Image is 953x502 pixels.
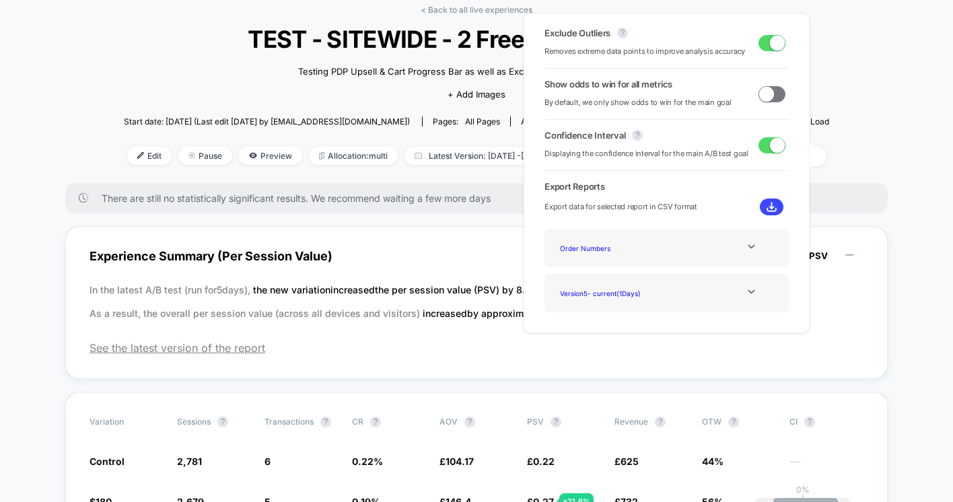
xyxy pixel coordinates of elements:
div: Version 5 - current ( 1 Days) [555,284,662,302]
img: edit [137,152,144,159]
button: ? [728,417,739,427]
p: 0% [796,485,810,495]
span: Allocation: multi [309,147,398,165]
span: Edit [127,147,172,165]
span: + Add Images [448,89,505,100]
span: Control [90,456,125,467]
span: See the latest version of the report [90,341,863,355]
span: Testing PDP Upsell & Cart Progress Bar as well as Exclusive Free Prints in the Cart [298,65,643,79]
span: Start date: [DATE] (Last edit [DATE] by [EMAIL_ADDRESS][DOMAIN_NAME]) [124,116,410,127]
span: PSV [527,417,544,427]
button: ? [617,28,628,38]
p: In the latest A/B test (run for 5 days), before the experience was fully implemented. As a result... [90,278,863,325]
span: Export data for selected report in CSV format [544,201,697,213]
span: Displaying the confidence interval for the main A/B test goal [544,147,748,160]
span: the new variation increased the per session value (PSV) by 8.83 % [253,284,549,295]
span: Show odds to win for all metrics [544,79,672,89]
span: Preview [239,147,302,165]
span: 104.17 [446,456,474,467]
span: 625 [621,456,639,467]
span: Export Reports [544,181,789,192]
span: Sessions [177,417,211,427]
span: CR [352,417,363,427]
span: Transactions [264,417,314,427]
img: end [188,152,195,159]
span: £ [614,456,639,467]
button: ? [551,417,561,427]
span: increased by approximately 2.35 % [423,308,578,319]
button: ? [464,417,475,427]
span: Exclude Outliers [544,28,610,38]
span: TEST - SITEWIDE - 2 Free Prints (USD) [160,25,794,53]
span: Removes extreme data points to improve analysis accuracy [544,45,745,58]
span: There are still no statistically significant results. We recommend waiting a few more days [102,192,861,204]
span: --- [789,458,863,468]
span: 6 [264,456,271,467]
button: ? [320,417,331,427]
button: ? [804,417,815,427]
img: rebalance [319,152,324,159]
span: Revenue [614,417,648,427]
button: ? [632,130,643,141]
span: Pause [178,147,232,165]
span: 0.22 [533,456,555,467]
span: 2,781 [177,456,202,467]
img: download [767,202,777,212]
img: calendar [415,152,422,159]
span: all pages [465,116,500,127]
span: AOV [439,417,458,427]
span: CI [789,417,863,427]
button: ? [217,417,228,427]
span: 44% [702,456,723,467]
span: Experience Summary (Per Session Value) [90,241,863,271]
span: 0.22 % [352,456,383,467]
button: ? [655,417,666,427]
button: ? [370,417,381,427]
span: Confidence Interval [544,130,625,141]
a: < Back to all live experiences [421,5,532,15]
span: £ [527,456,555,467]
span: By default, we only show odds to win for the main goal [544,96,732,109]
div: Pages: [433,116,500,127]
div: Order Numbers [555,239,662,257]
span: Latest Version: [DATE] - [DATE] [404,147,573,165]
span: Variation [90,417,164,427]
span: OTW [702,417,776,427]
span: £ [439,456,474,467]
